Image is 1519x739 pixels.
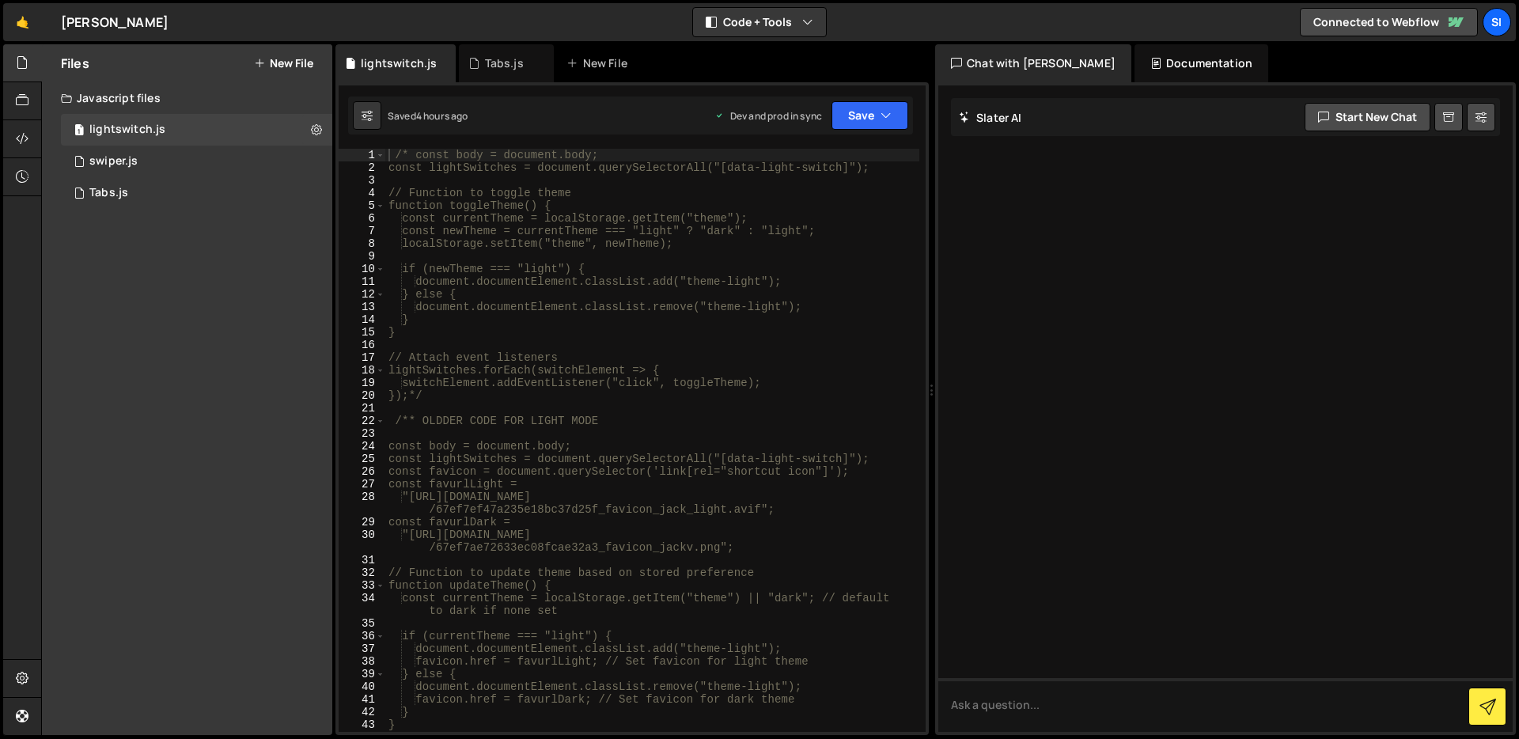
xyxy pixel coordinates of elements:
div: Dev and prod in sync [714,109,822,123]
button: Code + Tools [693,8,826,36]
h2: Files [61,55,89,72]
div: Documentation [1135,44,1268,82]
button: Start new chat [1305,103,1430,131]
div: Saved [388,109,468,123]
div: 30 [339,529,385,554]
div: 9 [339,250,385,263]
div: 31 [339,554,385,567]
div: 19 [339,377,385,389]
div: [PERSON_NAME] [61,13,169,32]
div: 1 [339,149,385,161]
span: 1 [74,125,84,138]
div: 12705/31853.js [61,177,332,209]
div: lightswitch.js [361,55,437,71]
button: New File [254,57,313,70]
div: Chat with [PERSON_NAME] [935,44,1131,82]
div: 11 [339,275,385,288]
div: Javascript files [42,82,332,114]
div: 6 [339,212,385,225]
a: Connected to Webflow [1300,8,1478,36]
div: 5 [339,199,385,212]
div: 3 [339,174,385,187]
div: 12705/31852.js [61,114,332,146]
div: 22 [339,415,385,427]
div: 35 [339,617,385,630]
div: 12 [339,288,385,301]
div: 15 [339,326,385,339]
div: swiper.js [89,154,138,169]
div: 37 [339,642,385,655]
div: 42 [339,706,385,718]
div: 7 [339,225,385,237]
h2: Slater AI [959,110,1022,125]
div: 27 [339,478,385,491]
a: 🤙 [3,3,42,41]
div: 39 [339,668,385,680]
div: 32 [339,567,385,579]
div: 10 [339,263,385,275]
div: 24 [339,440,385,453]
div: 41 [339,693,385,706]
div: 21 [339,402,385,415]
div: New File [566,55,633,71]
a: SI [1483,8,1511,36]
div: lightswitch.js [89,123,165,137]
div: 14 [339,313,385,326]
div: 4 [339,187,385,199]
div: 4 hours ago [416,109,468,123]
div: 25 [339,453,385,465]
div: 16 [339,339,385,351]
div: 13 [339,301,385,313]
div: Tabs.js [89,186,128,200]
div: 17 [339,351,385,364]
div: 8 [339,237,385,250]
div: 40 [339,680,385,693]
div: 33 [339,579,385,592]
div: 2 [339,161,385,174]
div: 28 [339,491,385,516]
button: Save [831,101,908,130]
div: 43 [339,718,385,731]
div: 20 [339,389,385,402]
div: 29 [339,516,385,529]
div: 38 [339,655,385,668]
div: Tabs.js [485,55,524,71]
div: 23 [339,427,385,440]
div: 12705/31066.js [61,146,332,177]
div: 34 [339,592,385,617]
div: 18 [339,364,385,377]
div: 26 [339,465,385,478]
div: 36 [339,630,385,642]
